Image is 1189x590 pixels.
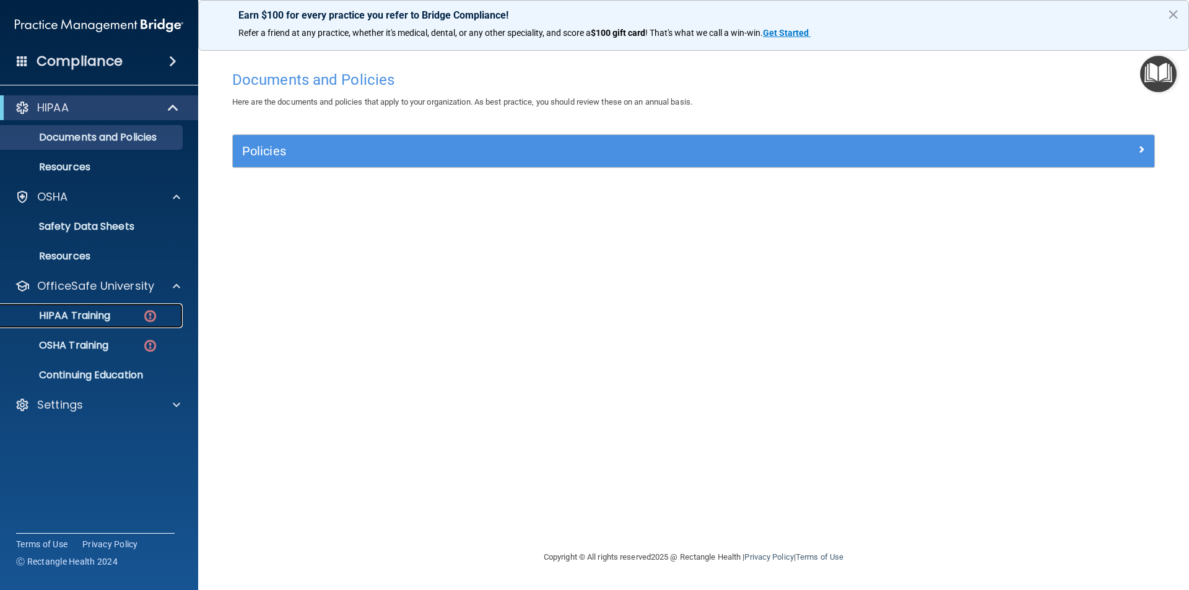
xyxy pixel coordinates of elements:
[238,9,1149,21] p: Earn $100 for every practice you refer to Bridge Compliance!
[8,310,110,322] p: HIPAA Training
[16,555,118,568] span: Ⓒ Rectangle Health 2024
[37,397,83,412] p: Settings
[37,189,68,204] p: OSHA
[242,144,915,158] h5: Policies
[468,537,920,577] div: Copyright © All rights reserved 2025 @ Rectangle Health | |
[16,538,68,550] a: Terms of Use
[8,339,108,352] p: OSHA Training
[232,97,692,106] span: Here are the documents and policies that apply to your organization. As best practice, you should...
[232,72,1155,88] h4: Documents and Policies
[8,161,177,173] p: Resources
[15,397,180,412] a: Settings
[15,279,180,293] a: OfficeSafe University
[242,141,1145,161] a: Policies
[796,552,843,562] a: Terms of Use
[591,28,645,38] strong: $100 gift card
[15,100,180,115] a: HIPAA
[142,308,158,324] img: danger-circle.6113f641.png
[744,552,793,562] a: Privacy Policy
[1140,56,1177,92] button: Open Resource Center
[37,53,123,70] h4: Compliance
[15,189,180,204] a: OSHA
[8,250,177,262] p: Resources
[238,28,591,38] span: Refer a friend at any practice, whether it's medical, dental, or any other speciality, and score a
[8,131,177,144] p: Documents and Policies
[37,100,69,115] p: HIPAA
[15,13,183,38] img: PMB logo
[763,28,809,38] strong: Get Started
[142,338,158,354] img: danger-circle.6113f641.png
[1167,4,1179,24] button: Close
[37,279,154,293] p: OfficeSafe University
[8,220,177,233] p: Safety Data Sheets
[82,538,138,550] a: Privacy Policy
[8,369,177,381] p: Continuing Education
[645,28,763,38] span: ! That's what we call a win-win.
[763,28,811,38] a: Get Started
